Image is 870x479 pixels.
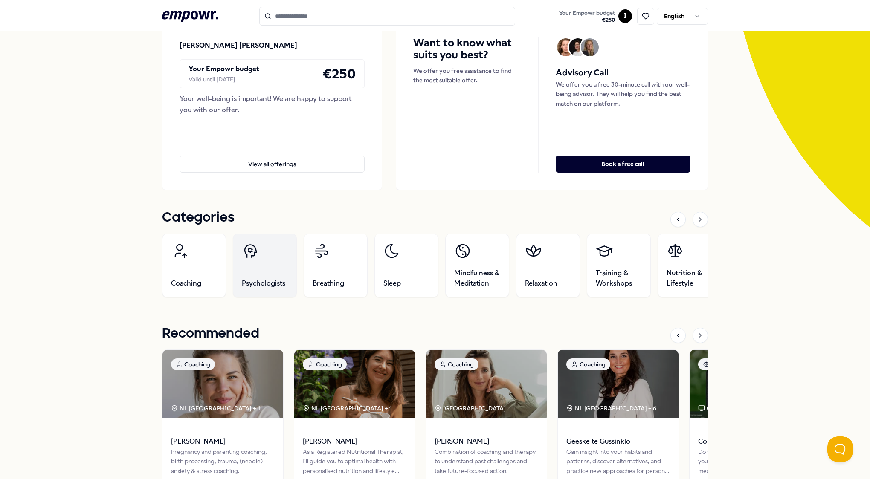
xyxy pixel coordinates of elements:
h1: Categories [162,207,235,228]
div: As a Registered Nutritional Therapist, I'll guide you to optimal health with personalised nutriti... [303,447,406,476]
p: [PERSON_NAME] [PERSON_NAME] [180,40,297,51]
div: Combination of coaching and therapy to understand past challenges and take future-focused action. [435,447,538,476]
a: Psychologists [233,234,297,297]
a: Your Empowr budget€250 [556,7,618,25]
div: Your well-being is important! We are happy to support you with our offer. [180,93,365,115]
span: [PERSON_NAME] [171,436,275,447]
h5: Advisory Call [556,66,690,80]
div: Online [698,404,725,413]
img: package image [294,350,415,418]
button: Your Empowr budget€250 [557,8,617,25]
a: Nutrition & Lifestyle [658,234,722,297]
a: Breathing [304,234,368,297]
span: Breathing [313,278,344,289]
button: I [618,9,632,23]
img: package image [558,350,679,418]
img: Avatar [581,38,599,56]
div: NL [GEOGRAPHIC_DATA] + 1 [303,404,392,413]
div: Coaching [566,358,610,370]
a: Sleep [374,234,438,297]
div: Gain insight into your habits and patterns, discover alternatives, and practice new approaches fo... [566,447,670,476]
div: NL [GEOGRAPHIC_DATA] + 1 [171,404,260,413]
p: We offer you free assistance to find the most suitable offer. [413,66,521,85]
img: package image [690,350,810,418]
a: Coaching [162,234,226,297]
img: package image [426,350,547,418]
button: Book a free call [556,156,690,173]
div: Coaching [171,358,215,370]
a: Relaxation [516,234,580,297]
span: € 250 [559,17,615,23]
h4: Want to know what suits you best? [413,37,521,61]
span: Psychologists [242,278,285,289]
span: Mindfulness & Meditation [454,268,500,289]
span: Training & Workshops [596,268,642,289]
div: Nutrition & Lifestyle [698,358,772,370]
a: View all offerings [180,142,365,173]
iframe: Help Scout Beacon - Open [827,436,853,462]
span: Nutrition & Lifestyle [667,268,713,289]
span: Complete Health Check [698,436,802,447]
img: Avatar [557,38,575,56]
span: Relaxation [525,278,557,289]
a: Mindfulness & Meditation [445,234,509,297]
div: Valid until [DATE] [188,75,259,84]
h4: € 250 [322,63,356,84]
img: Avatar [569,38,587,56]
p: We offer you a free 30-minute call with our well-being advisor. They will help you find the best ... [556,80,690,108]
div: [GEOGRAPHIC_DATA] [435,404,507,413]
button: View all offerings [180,156,365,173]
img: package image [162,350,283,418]
p: Your Empowr budget [188,63,259,75]
span: Geeske te Gussinklo [566,436,670,447]
h1: Recommended [162,323,259,344]
span: Your Empowr budget [559,10,615,17]
div: Coaching [303,358,347,370]
span: [PERSON_NAME] [435,436,538,447]
div: Do you want to know the real status of your health? The Health Check measures 18 biomarkers for a... [698,447,802,476]
span: Coaching [171,278,201,289]
span: [PERSON_NAME] [303,436,406,447]
input: Search for products, categories or subcategories [259,7,515,26]
div: Coaching [435,358,478,370]
div: Pregnancy and parenting coaching, birth processing, trauma, (needle) anxiety & stress coaching. [171,447,275,476]
div: NL [GEOGRAPHIC_DATA] + 6 [566,404,656,413]
span: Sleep [383,278,401,289]
a: Training & Workshops [587,234,651,297]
